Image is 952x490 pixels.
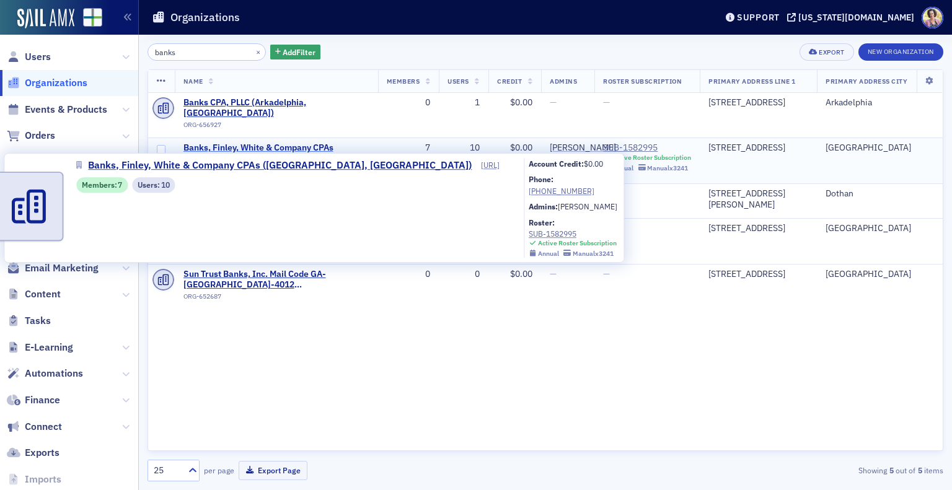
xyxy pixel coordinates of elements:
span: Content [25,287,61,301]
span: Members [387,77,420,85]
span: Sun Trust Banks, Inc. Mail Code GA-Atlanta-4012 (Atlanta, GA) [183,269,369,291]
div: [US_STATE][DOMAIN_NAME] [798,12,914,23]
span: Events & Products [25,103,107,116]
div: [PHONE_NUMBER] [529,185,617,196]
div: [STREET_ADDRESS] [708,97,808,108]
div: [STREET_ADDRESS] [708,223,808,234]
div: [STREET_ADDRESS][PERSON_NAME] [708,188,808,210]
div: ORG-652687 [183,292,369,305]
div: Annual [538,250,559,258]
span: Email Marketing [25,261,99,275]
span: $0.00 [584,159,603,168]
span: Tasks [25,314,51,328]
button: [US_STATE][DOMAIN_NAME] [787,13,919,22]
img: SailAMX [83,8,102,27]
span: Orders [25,129,55,142]
span: Automations [25,367,83,380]
div: Manual x3241 [573,250,614,258]
button: × [253,46,264,57]
a: Events & Products [7,103,107,116]
a: SUB-1582995 [603,142,691,154]
span: Exports [25,446,59,460]
strong: 5 [915,465,924,476]
div: 7 [387,142,431,154]
span: Imports [25,473,61,486]
a: Organizations [7,76,87,90]
span: Banks, Finley, White & Company CPAs ([GEOGRAPHIC_DATA], [GEOGRAPHIC_DATA]) [88,158,472,173]
span: Credit [497,77,522,85]
div: Dothan [826,188,934,199]
span: — [550,97,557,108]
a: Users [7,50,51,64]
b: Account Credit: [529,159,584,168]
span: — [603,97,610,108]
span: Name [183,77,203,85]
span: Roster Subscription [603,77,682,85]
a: Sun Trust Banks, Inc. Mail Code GA-[GEOGRAPHIC_DATA]-4012 ([GEOGRAPHIC_DATA], [GEOGRAPHIC_DATA]) [183,269,369,291]
span: Primary Address Line 1 [708,77,796,85]
a: E-Learning [7,341,73,354]
div: [GEOGRAPHIC_DATA] [826,142,934,154]
span: Users [447,77,469,85]
span: Primary Address City [826,77,908,85]
span: Users [25,50,51,64]
a: SUB-1582995 [529,228,617,239]
label: per page [204,465,234,476]
div: Showing out of items [687,465,943,476]
div: [PERSON_NAME] [550,142,616,154]
div: Active Roster Subscription [612,154,691,162]
a: Banks CPA, PLLC (Arkadelphia, [GEOGRAPHIC_DATA]) [183,97,369,119]
span: Add Filter [283,46,315,58]
button: New Organization [858,43,943,61]
div: [GEOGRAPHIC_DATA] [826,269,934,280]
a: Connect [7,420,62,434]
div: [GEOGRAPHIC_DATA] [826,223,934,234]
div: Users: 10 [132,177,175,193]
span: — [550,268,557,279]
span: $0.00 [510,97,532,108]
div: Active Roster Subscription [538,239,617,247]
div: 0 [387,269,431,280]
a: Banks, Finley, White & Company CPAs ([GEOGRAPHIC_DATA], [GEOGRAPHIC_DATA]) [76,158,481,173]
b: Admins: [529,201,558,211]
span: Connect [25,420,62,434]
b: Roster: [529,217,555,227]
div: [STREET_ADDRESS] [708,269,808,280]
div: 0 [387,97,431,108]
span: $0.00 [510,268,532,279]
a: View Homepage [74,8,102,29]
h1: Organizations [170,10,240,25]
span: Admins [550,77,577,85]
a: Tasks [7,314,51,328]
div: ORG-656927 [183,121,369,133]
a: Finance [7,393,60,407]
span: Banks, Finley, White & Company CPAs (Birmingham, AL) [183,142,369,164]
span: Profile [922,7,943,28]
a: New Organization [858,45,943,56]
div: 25 [154,464,181,477]
img: SailAMX [17,9,74,28]
span: Finance [25,393,60,407]
div: 1 [447,97,480,108]
div: Arkadelphia [826,97,934,108]
input: Search… [148,43,266,61]
span: Members : [82,179,118,190]
span: — [603,268,610,279]
a: Email Marketing [7,261,99,275]
b: Phone: [529,175,553,185]
a: Orders [7,129,55,142]
span: Organizations [25,76,87,90]
div: Export [819,49,844,56]
a: [PERSON_NAME] [558,201,617,212]
span: Banks CPA, PLLC (Arkadelphia, AR) [183,97,369,119]
a: Exports [7,446,59,460]
div: Support [737,12,780,23]
div: [STREET_ADDRESS] [708,142,808,154]
div: Manual x3241 [647,164,688,172]
div: 10 [447,142,480,154]
button: AddFilter [270,45,321,60]
a: Content [7,287,61,301]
